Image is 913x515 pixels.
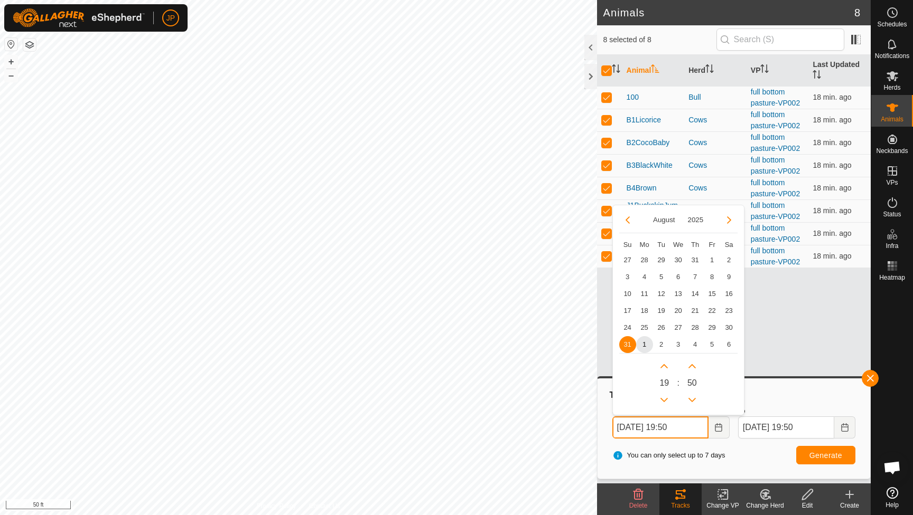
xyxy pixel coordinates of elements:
span: 8 [854,5,860,21]
td: 30 [721,319,738,336]
span: Sep 1, 2025 at 7:32 PM [813,93,851,101]
span: Fr [709,241,715,249]
td: 7 [687,269,704,285]
button: Next Month [721,212,738,228]
span: Su [623,241,632,249]
div: Cows [688,160,742,171]
td: 1 [704,252,721,269]
div: Edit [786,501,828,510]
p-button: Next Minute [684,358,701,375]
a: full bottom pasture-VP002 [751,156,800,175]
a: full bottom pasture-VP002 [751,224,800,243]
td: 4 [687,336,704,353]
th: Animal [622,55,685,87]
td: 14 [687,285,704,302]
p-sorticon: Activate to sort [813,72,821,80]
img: Gallagher Logo [13,8,145,27]
td: 21 [687,302,704,319]
td: 19 [653,302,670,319]
td: 17 [619,302,636,319]
span: Sa [725,241,733,249]
span: B3BlackWhite [627,160,673,171]
span: Delete [629,502,648,509]
td: 15 [704,285,721,302]
span: 4 [636,269,653,285]
span: 8 [704,269,721,285]
span: 29 [704,319,721,336]
a: Open chat [877,452,908,483]
td: 25 [636,319,653,336]
td: 12 [653,285,670,302]
a: full bottom pasture-VP002 [751,246,800,266]
span: 16 [721,285,738,302]
span: Animals [881,116,903,122]
span: Infra [886,243,898,249]
td: 18 [636,302,653,319]
div: Cows [688,115,742,126]
span: 6 [721,336,738,353]
span: Herds [883,84,900,91]
button: Choose Date [709,416,730,438]
td: 2 [653,336,670,353]
td: 28 [636,252,653,269]
td: 28 [687,319,704,336]
span: Heatmap [879,274,905,281]
div: Choose Date [612,205,744,416]
span: 1 [636,336,653,353]
button: Choose Year [684,214,708,226]
span: JP [166,13,175,24]
span: B1Licorice [627,115,661,126]
span: B4Brown [627,183,657,194]
p-sorticon: Activate to sort [760,66,769,74]
span: 29 [653,252,670,269]
button: Previous Month [619,212,636,228]
span: Sep 1, 2025 at 7:32 PM [813,138,851,147]
span: J1BuckskinJumper [627,200,681,222]
td: 11 [636,285,653,302]
button: Reset Map [5,38,17,51]
td: 6 [670,269,687,285]
td: 13 [670,285,687,302]
td: 22 [704,302,721,319]
td: 31 [619,336,636,353]
p-button: Next Hour [656,358,673,375]
span: 30 [670,252,687,269]
span: Sep 1, 2025 at 7:32 PM [813,229,851,237]
td: 9 [721,269,738,285]
button: Choose Date [834,416,855,438]
a: full bottom pasture-VP002 [751,201,800,221]
span: Th [691,241,699,249]
a: full bottom pasture-VP002 [751,88,800,107]
span: Sep 1, 2025 at 7:32 PM [813,252,851,260]
div: Tracks [608,389,860,402]
p-button: Previous Hour [656,392,673,408]
td: 31 [687,252,704,269]
h2: Animals [603,6,854,19]
span: 20 [670,302,687,319]
a: full bottom pasture-VP002 [751,178,800,198]
td: 5 [704,336,721,353]
span: 24 [619,319,636,336]
span: B2CocoBaby [627,137,670,148]
button: Choose Month [649,214,679,226]
td: 27 [670,319,687,336]
input: Search (S) [716,28,844,51]
a: Privacy Policy [257,501,296,511]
